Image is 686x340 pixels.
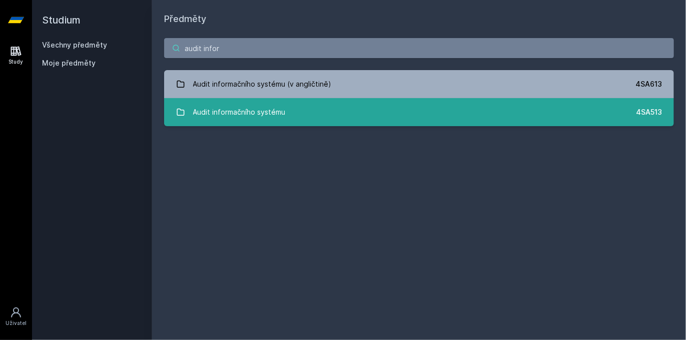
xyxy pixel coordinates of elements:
[164,98,674,126] a: Audit informačního systému 4SA513
[164,38,674,58] input: Název nebo ident předmětu…
[164,70,674,98] a: Audit informačního systému (v angličtině) 4SA613
[6,319,27,327] div: Uživatel
[164,12,674,26] h1: Předměty
[193,102,286,122] div: Audit informačního systému
[2,40,30,71] a: Study
[193,74,332,94] div: Audit informačního systému (v angličtině)
[636,107,662,117] div: 4SA513
[42,58,96,68] span: Moje předměty
[9,58,24,66] div: Study
[635,79,662,89] div: 4SA613
[42,41,107,49] a: Všechny předměty
[2,301,30,332] a: Uživatel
